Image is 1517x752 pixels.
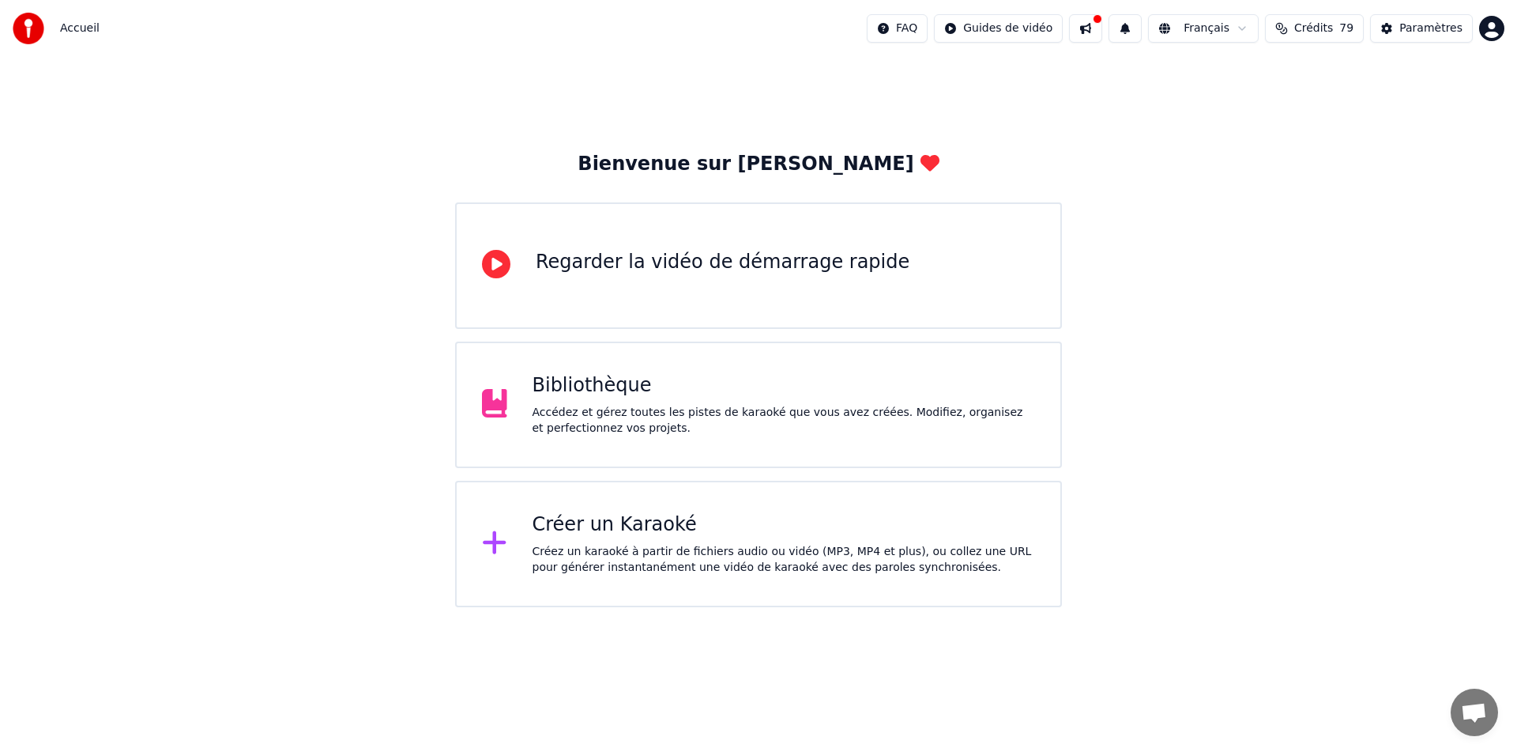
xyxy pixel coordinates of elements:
button: FAQ [867,14,928,43]
div: Regarder la vidéo de démarrage rapide [536,250,909,275]
div: Créer un Karaoké [533,512,1036,538]
span: Accueil [60,21,100,36]
div: Paramètres [1399,21,1462,36]
button: Paramètres [1370,14,1473,43]
div: Créez un karaoké à partir de fichiers audio ou vidéo (MP3, MP4 et plus), ou collez une URL pour g... [533,544,1036,576]
div: Bibliothèque [533,373,1036,399]
span: Crédits [1294,21,1333,36]
img: youka [13,13,44,44]
div: Bienvenue sur [PERSON_NAME] [578,152,939,177]
div: Accédez et gérez toutes les pistes de karaoké que vous avez créées. Modifiez, organisez et perfec... [533,405,1036,436]
button: Guides de vidéo [934,14,1063,43]
span: 79 [1339,21,1353,36]
a: Ouvrir le chat [1451,689,1498,736]
button: Crédits79 [1265,14,1364,43]
nav: breadcrumb [60,21,100,36]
